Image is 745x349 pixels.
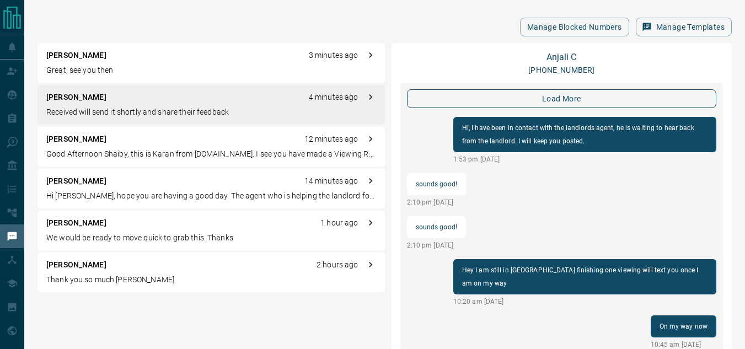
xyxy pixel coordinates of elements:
[309,50,358,61] p: 3 minutes ago
[407,197,466,207] p: 2:10 pm [DATE]
[46,274,376,286] p: Thank you so much [PERSON_NAME]
[309,92,358,103] p: 4 minutes ago
[660,320,708,333] p: On my way now
[520,18,629,36] button: Manage Blocked Numbers
[453,154,716,164] p: 1:53 pm [DATE]
[304,175,358,187] p: 14 minutes ago
[317,259,358,271] p: 2 hours ago
[46,50,106,61] p: [PERSON_NAME]
[636,18,732,36] button: Manage Templates
[462,264,708,290] p: Hey I am still in [GEOGRAPHIC_DATA] finishing one viewing will text you once I am on my way
[407,89,717,108] button: load more
[46,175,106,187] p: [PERSON_NAME]
[462,121,708,148] p: Hi, I have been in contact with the landlords agent, he is waiting to hear back from the landlord...
[46,92,106,103] p: [PERSON_NAME]
[320,217,358,229] p: 1 hour ago
[407,240,466,250] p: 2:10 pm [DATE]
[528,65,594,76] p: [PHONE_NUMBER]
[416,221,457,234] p: sounds good!
[46,190,376,202] p: Hi [PERSON_NAME], hope you are having a good day. The agent who is helping the landlord for the u...
[46,217,106,229] p: [PERSON_NAME]
[46,259,106,271] p: [PERSON_NAME]
[46,65,376,76] p: Great, see you then
[453,297,716,307] p: 10:20 am [DATE]
[46,232,376,244] p: We would be ready to move quick to grab this. Thanks
[46,106,376,118] p: Received will send it shortly and share their feedback
[46,148,376,160] p: Good Afternoon Shaiby, this is Karan from [DOMAIN_NAME]. I see you have made a Viewing Request Fo...
[416,178,457,191] p: sounds good!
[546,52,576,62] a: Anjali C
[304,133,358,145] p: 12 minutes ago
[46,133,106,145] p: [PERSON_NAME]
